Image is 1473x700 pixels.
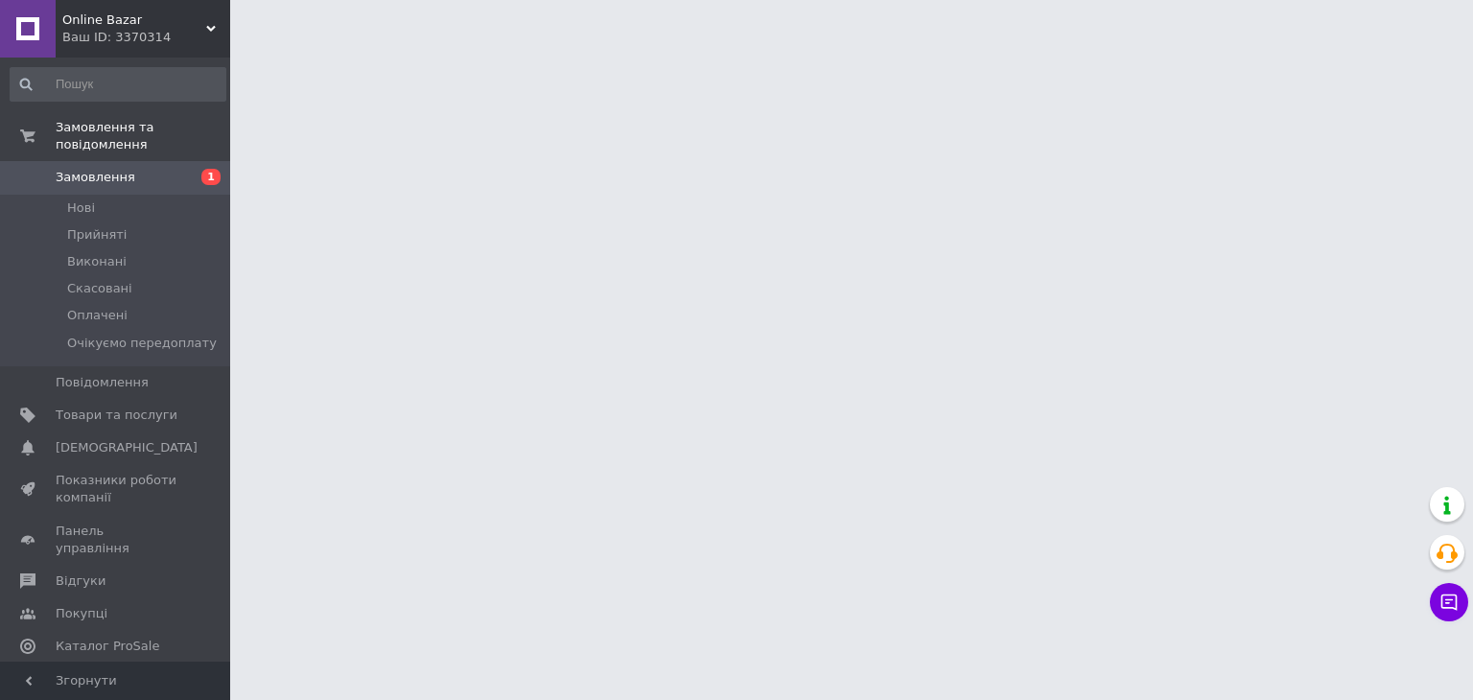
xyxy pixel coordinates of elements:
[56,407,177,424] span: Товари та послуги
[56,119,230,153] span: Замовлення та повідомлення
[1430,583,1468,621] button: Чат з покупцем
[56,439,198,456] span: [DEMOGRAPHIC_DATA]
[56,374,149,391] span: Повідомлення
[56,169,135,186] span: Замовлення
[67,253,127,270] span: Виконані
[67,307,128,324] span: Оплачені
[10,67,226,102] input: Пошук
[67,335,217,352] span: Очікуємо передоплату
[56,572,105,590] span: Відгуки
[201,169,221,185] span: 1
[67,199,95,217] span: Нові
[56,472,177,506] span: Показники роботи компанії
[56,605,107,622] span: Покупці
[67,226,127,244] span: Прийняті
[56,523,177,557] span: Панель управління
[56,638,159,655] span: Каталог ProSale
[62,29,230,46] div: Ваш ID: 3370314
[62,12,206,29] span: Online Bazar
[67,280,132,297] span: Скасовані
